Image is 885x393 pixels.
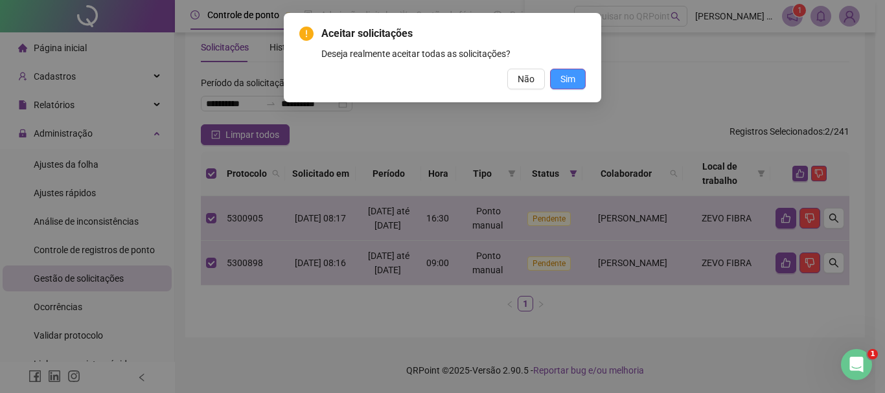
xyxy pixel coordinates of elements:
span: Aceitar solicitações [321,26,586,41]
button: Não [507,69,545,89]
span: exclamation-circle [299,27,314,41]
span: Não [518,72,534,86]
button: Sim [550,69,586,89]
span: Sim [560,72,575,86]
iframe: Intercom live chat [841,349,872,380]
div: Deseja realmente aceitar todas as solicitações? [321,47,586,61]
span: 1 [868,349,878,359]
